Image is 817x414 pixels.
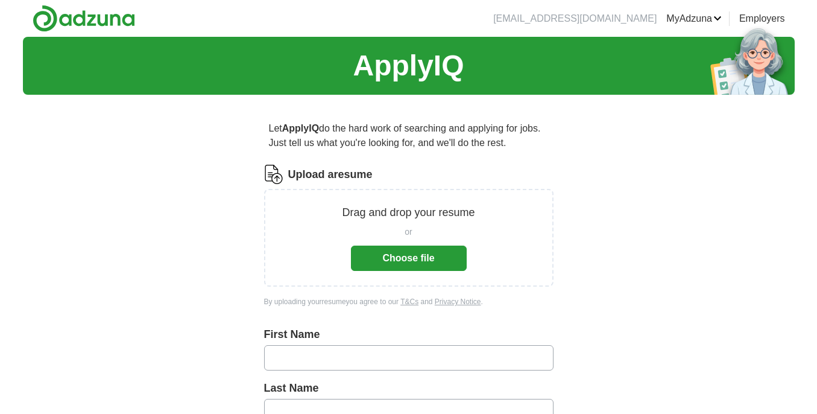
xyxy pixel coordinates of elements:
[405,226,412,238] span: or
[264,326,554,343] label: First Name
[353,44,464,88] h1: ApplyIQ
[739,11,785,26] a: Employers
[342,205,475,221] p: Drag and drop your resume
[666,11,722,26] a: MyAdzuna
[493,11,657,26] li: [EMAIL_ADDRESS][DOMAIN_NAME]
[400,298,418,306] a: T&Cs
[435,298,481,306] a: Privacy Notice
[288,167,373,183] label: Upload a resume
[264,165,283,184] img: CV Icon
[264,380,554,396] label: Last Name
[264,296,554,307] div: By uploading your resume you agree to our and .
[351,246,467,271] button: Choose file
[33,5,135,32] img: Adzuna logo
[264,116,554,155] p: Let do the hard work of searching and applying for jobs. Just tell us what you're looking for, an...
[282,123,319,133] strong: ApplyIQ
